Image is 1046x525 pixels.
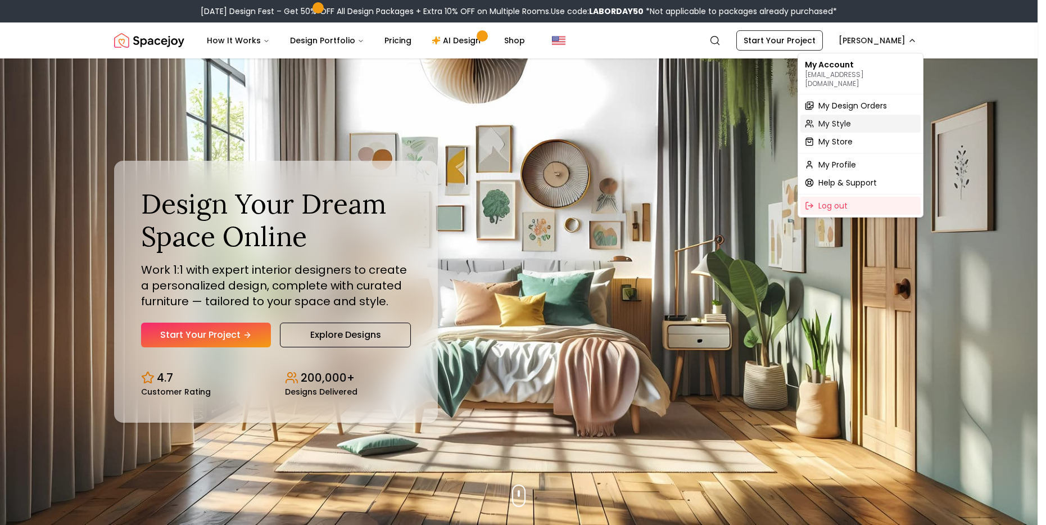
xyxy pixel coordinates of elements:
[800,56,921,92] div: My Account
[800,97,921,115] a: My Design Orders
[800,115,921,133] a: My Style
[818,100,887,111] span: My Design Orders
[818,177,877,188] span: Help & Support
[800,174,921,192] a: Help & Support
[798,53,923,218] div: [PERSON_NAME]
[818,136,853,147] span: My Store
[800,156,921,174] a: My Profile
[805,70,916,88] p: [EMAIL_ADDRESS][DOMAIN_NAME]
[818,118,851,129] span: My Style
[818,159,856,170] span: My Profile
[818,200,848,211] span: Log out
[800,133,921,151] a: My Store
